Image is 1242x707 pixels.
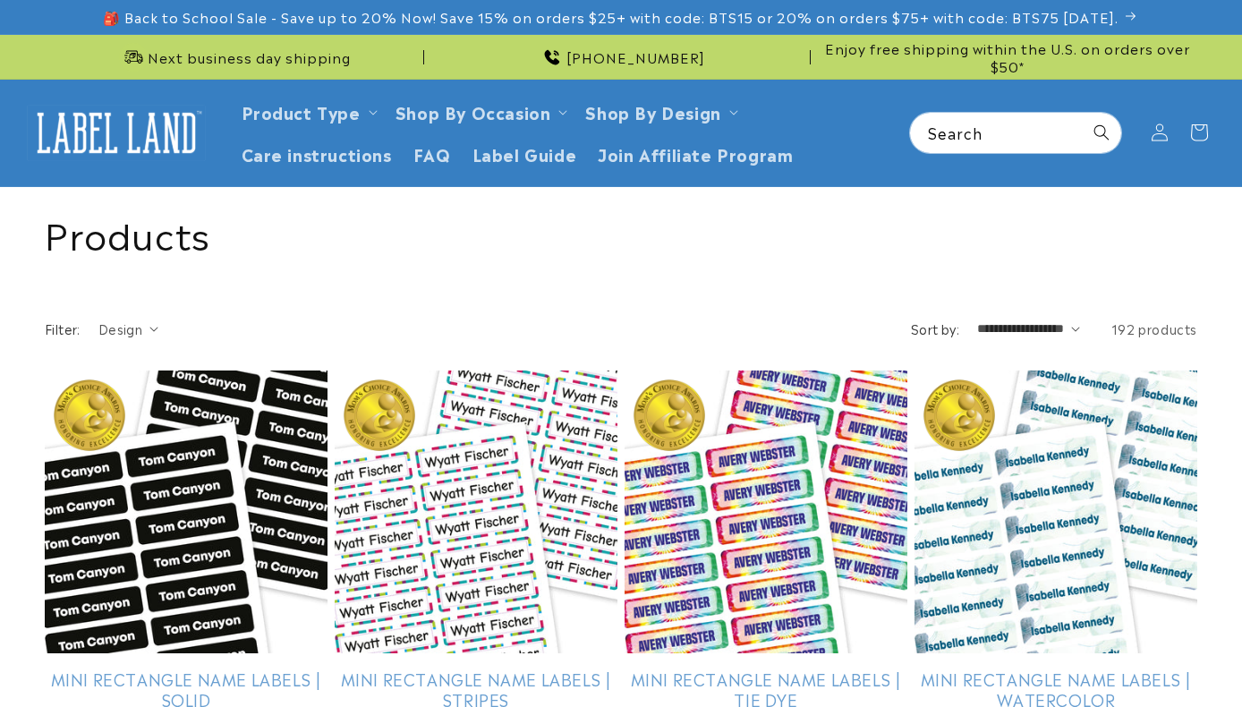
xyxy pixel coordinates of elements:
[98,319,158,338] summary: Design (0 selected)
[574,90,744,132] summary: Shop By Design
[45,35,424,79] div: Announcement
[403,132,462,175] a: FAQ
[598,143,793,164] span: Join Affiliate Program
[1082,113,1121,152] button: Search
[242,143,392,164] span: Care instructions
[148,48,351,66] span: Next business day shipping
[242,99,361,124] a: Product Type
[818,39,1197,74] span: Enjoy free shipping within the U.S. on orders over $50*
[385,90,575,132] summary: Shop By Occasion
[27,105,206,160] img: Label Land
[231,132,403,175] a: Care instructions
[431,35,811,79] div: Announcement
[911,319,959,337] label: Sort by:
[472,143,577,164] span: Label Guide
[103,8,1119,26] span: 🎒 Back to School Sale - Save up to 20% Now! Save 15% on orders $25+ with code: BTS15 or 20% on or...
[566,48,705,66] span: [PHONE_NUMBER]
[585,99,720,124] a: Shop By Design
[413,143,451,164] span: FAQ
[45,209,1197,256] h1: Products
[21,98,213,167] a: Label Land
[396,101,551,122] span: Shop By Occasion
[818,35,1197,79] div: Announcement
[45,319,81,338] h2: Filter:
[1111,319,1197,337] span: 192 products
[587,132,804,175] a: Join Affiliate Program
[98,319,142,337] span: Design
[231,90,385,132] summary: Product Type
[462,132,588,175] a: Label Guide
